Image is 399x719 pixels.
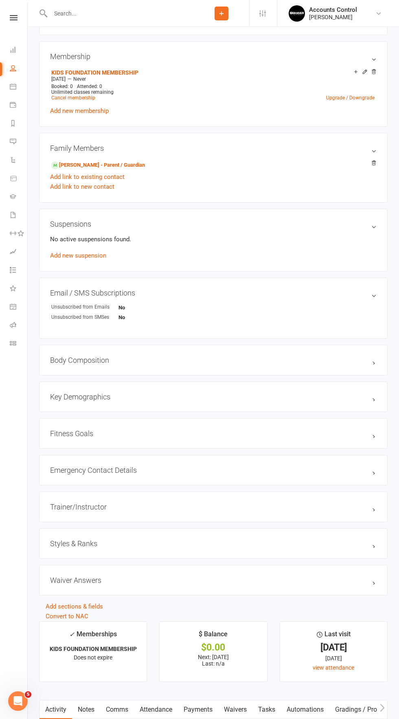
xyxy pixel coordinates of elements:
[51,84,73,89] span: Booked: 0
[50,234,377,244] p: No active suspensions found.
[50,182,114,192] a: Add link to new contact
[51,76,66,82] span: [DATE]
[51,69,138,76] a: KIDS FOUNDATION MEMBERSHIP
[50,289,377,297] h3: Email / SMS Subscriptions
[50,503,377,511] h3: Trainer/Instructor
[50,539,377,548] h3: Styles & Ranks
[167,643,259,652] div: $0.00
[51,89,114,95] span: Unlimited classes remaining
[50,429,377,438] h3: Fitness Goals
[69,631,75,638] i: ✓
[167,654,259,667] p: Next: [DATE] Last: n/a
[10,243,28,262] a: Assessments
[72,700,100,719] a: Notes
[50,356,377,364] h3: Body Composition
[309,13,357,21] div: [PERSON_NAME]
[199,629,228,644] div: $ Balance
[287,654,380,663] div: [DATE]
[10,170,28,188] a: Product Sales
[51,303,118,311] div: Unsubscribed from Emails
[50,576,377,584] h3: Waiver Answers
[10,317,28,335] a: Roll call kiosk mode
[39,700,72,719] a: Activity
[118,304,125,311] strong: No
[50,107,109,115] a: Add new membership
[218,700,252,719] a: Waivers
[118,314,125,320] strong: No
[10,115,28,133] a: Reports
[74,654,112,661] span: Does not expire
[287,643,380,652] div: [DATE]
[252,700,281,719] a: Tasks
[51,313,118,321] div: Unsubscribed from SMSes
[10,97,28,115] a: Payments
[49,76,377,82] div: —
[50,393,377,401] h3: Key Demographics
[10,280,28,298] a: What's New
[51,95,95,101] a: Cancel membership
[317,629,351,644] div: Last visit
[50,172,125,182] a: Add link to existing contact
[134,700,178,719] a: Attendance
[51,161,145,170] a: [PERSON_NAME] - Parent / Guardian
[50,252,106,259] a: Add new suspension
[8,691,28,711] iframe: Intercom live chat
[281,700,329,719] a: Automations
[50,52,377,61] h3: Membership
[309,6,357,13] div: Accounts Control
[25,691,31,698] span: 5
[100,700,134,719] a: Comms
[50,646,137,652] strong: KIDS FOUNDATION MEMBERSHIP
[313,664,354,671] a: view attendance
[69,629,117,644] div: Memberships
[73,76,86,82] span: Never
[289,5,305,22] img: thumb_image1701918351.png
[10,78,28,97] a: Calendar
[48,8,194,19] input: Search...
[178,700,218,719] a: Payments
[50,466,377,474] h3: Emergency Contact Details
[46,603,103,610] a: Add sections & fields
[50,144,377,152] h3: Family Members
[10,60,28,78] a: People
[77,84,102,89] span: Attended: 0
[50,220,377,228] h3: Suspensions
[10,298,28,317] a: General attendance kiosk mode
[10,335,28,353] a: Class kiosk mode
[46,613,88,620] a: Convert to NAC
[10,42,28,60] a: Dashboard
[326,95,375,101] a: Upgrade / Downgrade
